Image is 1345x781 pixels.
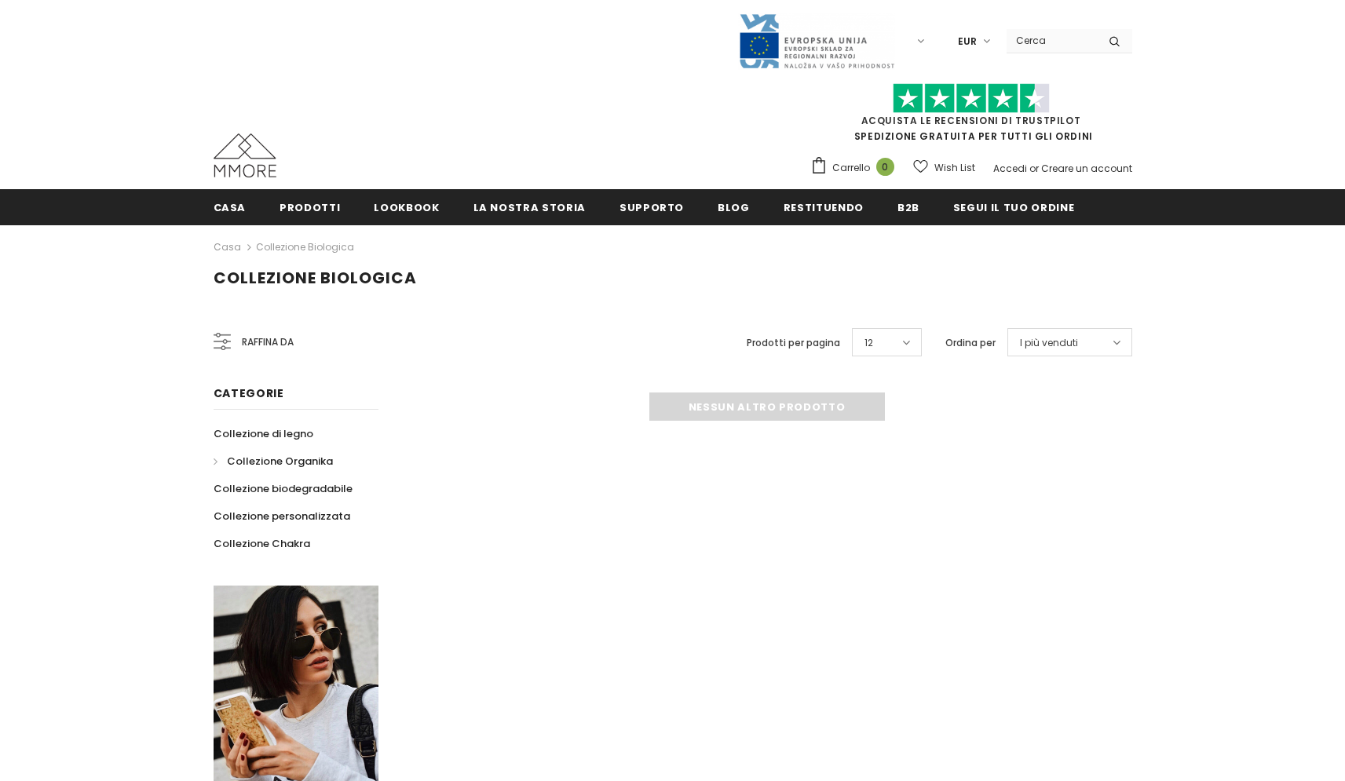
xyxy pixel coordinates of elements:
span: supporto [620,200,684,215]
span: or [1029,162,1039,175]
a: Accedi [993,162,1027,175]
label: Prodotti per pagina [747,335,840,351]
span: Collezione di legno [214,426,313,441]
a: Acquista le recensioni di TrustPilot [861,114,1081,127]
span: Lookbook [374,200,439,215]
img: Casi MMORE [214,133,276,177]
a: Collezione biodegradabile [214,475,353,502]
span: Collezione personalizzata [214,509,350,524]
span: I più venduti [1020,335,1078,351]
a: Collezione personalizzata [214,502,350,530]
span: Raffina da [242,334,294,351]
span: Blog [718,200,750,215]
a: Blog [718,189,750,224]
label: Ordina per [945,335,996,351]
span: Casa [214,200,247,215]
span: SPEDIZIONE GRATUITA PER TUTTI GLI ORDINI [810,90,1132,143]
span: 12 [864,335,873,351]
span: Restituendo [784,200,864,215]
img: Javni Razpis [738,13,895,70]
span: Collezione Chakra [214,536,310,551]
span: B2B [897,200,919,215]
a: Casa [214,189,247,224]
span: Wish List [934,160,975,176]
a: Restituendo [784,189,864,224]
input: Search Site [1007,29,1097,52]
a: Collezione biologica [256,240,354,254]
span: Prodotti [280,200,340,215]
a: Wish List [913,154,975,181]
span: Categorie [214,385,284,401]
img: Fidati di Pilot Stars [893,83,1050,114]
a: Collezione Organika [214,447,333,475]
a: Collezione di legno [214,420,313,447]
span: Collezione Organika [227,454,333,469]
a: La nostra storia [473,189,586,224]
span: EUR [958,34,977,49]
a: Creare un account [1041,162,1132,175]
span: Collezione biologica [214,267,417,289]
span: La nostra storia [473,200,586,215]
span: Carrello [832,160,870,176]
a: Lookbook [374,189,439,224]
a: Casa [214,238,241,257]
a: Prodotti [280,189,340,224]
span: Collezione biodegradabile [214,481,353,496]
a: Segui il tuo ordine [953,189,1074,224]
span: Segui il tuo ordine [953,200,1074,215]
a: Collezione Chakra [214,530,310,557]
a: Carrello 0 [810,156,902,180]
a: Javni Razpis [738,34,895,47]
a: supporto [620,189,684,224]
span: 0 [876,158,894,176]
a: B2B [897,189,919,224]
